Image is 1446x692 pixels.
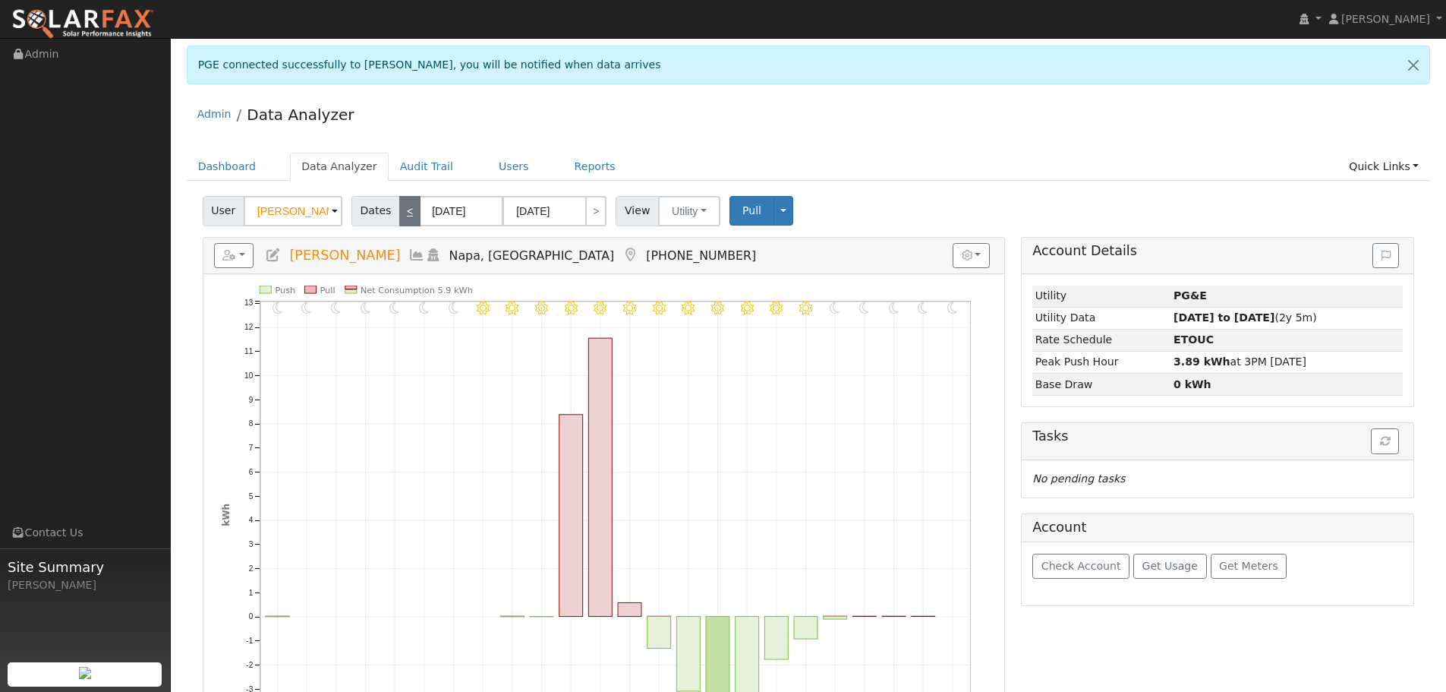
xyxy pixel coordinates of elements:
text: Push [275,286,295,295]
td: Base Draw [1032,374,1170,396]
i: 8AM - Clear [506,302,518,314]
rect: onclick="" [795,617,818,640]
text: 9 [248,395,253,403]
a: Login As (last Never) [425,248,442,263]
a: Quick Links [1337,153,1430,181]
i: 3PM - Clear [711,302,724,314]
rect: onclick="" [618,602,641,616]
i: 2PM - Clear [682,302,695,314]
text: 11 [244,347,254,355]
h5: Tasks [1032,428,1403,444]
span: Check Account [1041,560,1121,572]
i: 12PM - Clear [623,302,636,314]
rect: onclick="" [765,617,789,660]
div: PGE connected successfully to [PERSON_NAME], you will be notified when data arrives [187,46,1431,84]
span: [PHONE_NUMBER] [646,248,756,263]
i: 6PM - Clear [799,302,812,314]
a: Edit User (30456) [265,248,282,263]
a: Users [487,153,540,181]
text: 12 [244,323,254,331]
button: Refresh [1371,428,1399,454]
span: Get Usage [1142,560,1198,572]
i: 5PM - Clear [770,302,783,314]
text: 4 [248,516,253,524]
i: 10AM - Clear [565,302,578,314]
rect: onclick="" [677,617,701,692]
rect: onclick="" [824,617,847,619]
text: -1 [246,637,253,645]
td: Utility [1032,286,1170,308]
strong: ID: 16764772, authorized: 05/19/25 [1173,289,1207,302]
text: 7 [248,444,253,452]
a: Data Analyzer [290,153,389,181]
span: Get Meters [1219,560,1278,572]
text: 5 [248,491,253,500]
strong: [DATE] to [DATE] [1173,311,1274,324]
button: Pull [729,196,774,226]
img: retrieve [79,667,91,679]
text: Pull [320,286,335,295]
text: 3 [248,540,253,548]
text: 1 [248,589,253,597]
span: [PERSON_NAME] [289,248,400,263]
rect: onclick="" [647,617,671,649]
span: Pull [742,204,761,216]
a: Map [622,248,638,263]
i: No pending tasks [1032,472,1125,485]
text: 2 [248,564,253,573]
i: 7PM - Clear [830,302,841,314]
a: Admin [197,108,232,120]
span: View [616,196,659,226]
span: User [203,196,244,226]
i: 7AM - Clear [477,302,490,314]
td: Peak Push Hour [1032,351,1170,373]
text: Net Consumption 5.9 kWh [361,286,473,295]
strong: 3.89 kWh [1173,355,1230,368]
i: 1AM - Clear [301,302,312,314]
img: SolarFax [11,8,154,40]
input: Select a User [244,196,342,226]
text: 10 [244,371,254,379]
i: 9AM - Clear [535,302,548,314]
button: Utility [658,196,720,226]
td: Utility Data [1032,307,1170,329]
button: Issue History [1372,243,1399,269]
i: 9PM - Clear [889,302,899,314]
i: 4AM - Clear [389,302,400,314]
button: Get Usage [1133,554,1207,580]
text: 6 [248,468,253,476]
span: [PERSON_NAME] [1341,13,1430,25]
a: Audit Trail [389,153,465,181]
rect: onclick="" [589,338,613,617]
td: Rate Schedule [1032,329,1170,351]
span: Site Summary [8,557,162,577]
button: Check Account [1032,554,1129,580]
i: 8PM - Clear [860,302,871,314]
a: Dashboard [187,153,268,181]
i: 6AM - Clear [449,302,459,314]
strong: 0 kWh [1173,378,1211,390]
text: 13 [244,299,254,307]
a: Multi-Series Graph [408,248,425,263]
text: kWh [221,504,232,526]
a: Close [1397,46,1429,84]
text: -2 [246,661,253,669]
td: at 3PM [DATE] [1171,351,1403,373]
span: Dates [351,196,400,226]
i: 2AM - Clear [331,302,342,314]
i: 3AM - Clear [361,302,371,314]
span: (2y 5m) [1173,311,1317,324]
button: Get Meters [1211,554,1287,580]
i: 11PM - Clear [948,302,959,314]
i: 5AM - Clear [419,302,430,314]
h5: Account Details [1032,243,1403,259]
h5: Account [1032,520,1086,535]
i: 11AM - Clear [594,302,606,314]
a: < [399,196,421,226]
a: Reports [563,153,627,181]
text: 8 [248,419,253,428]
i: 1PM - Clear [653,302,666,314]
rect: onclick="" [559,415,583,617]
text: 0 [248,612,253,621]
strong: Q [1173,333,1214,346]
